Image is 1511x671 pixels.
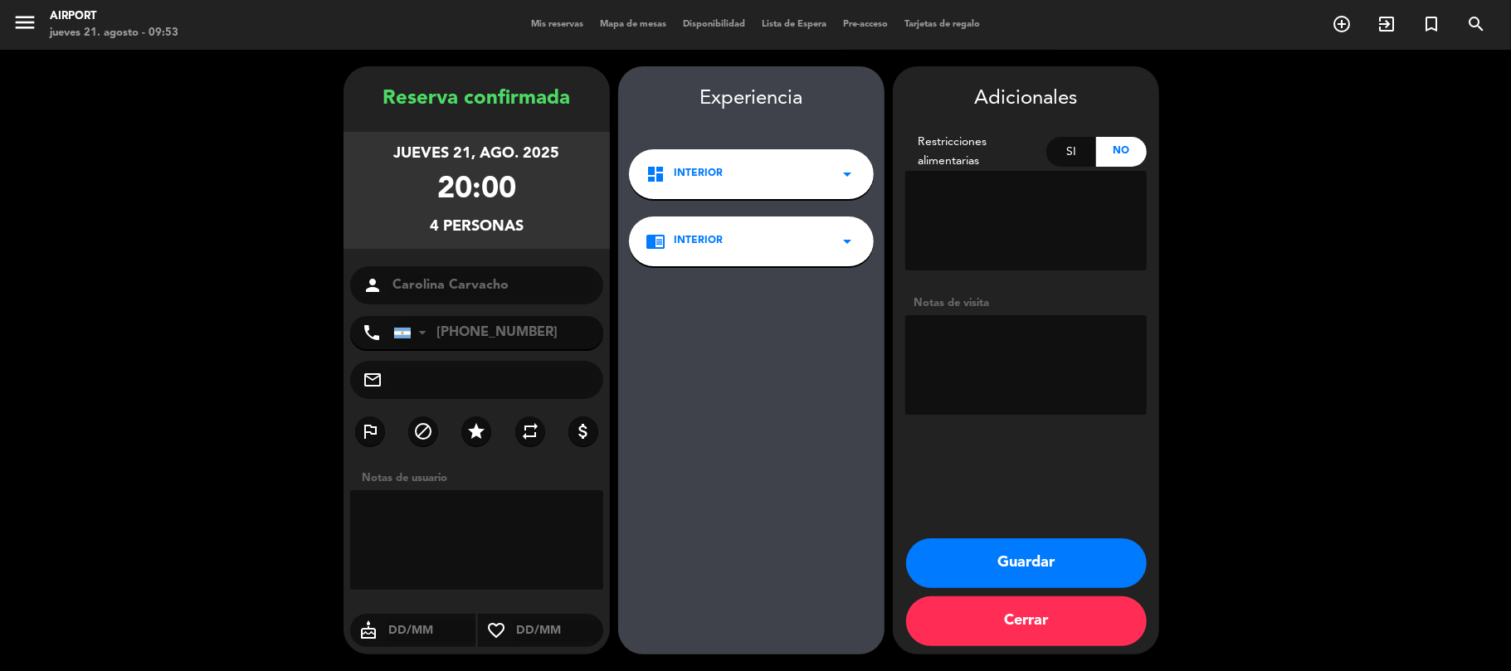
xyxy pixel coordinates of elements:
[1332,14,1352,34] i: add_circle_outline
[413,421,433,441] i: block
[362,323,382,343] i: phone
[344,83,610,115] div: Reserva confirmada
[466,421,486,441] i: star
[360,421,380,441] i: outlined_flag
[837,164,857,184] i: arrow_drop_down
[363,370,383,390] i: mail_outline
[363,275,383,295] i: person
[835,20,896,29] span: Pre-acceso
[353,469,610,487] div: Notas de usuario
[1466,14,1486,34] i: search
[50,25,178,41] div: jueves 21. agosto - 09:53
[896,20,988,29] span: Tarjetas de regalo
[350,620,387,640] i: cake
[430,215,524,239] div: 4 personas
[1096,137,1147,167] div: No
[905,83,1147,115] div: Adicionales
[50,8,178,25] div: Airport
[394,142,560,166] div: jueves 21, ago. 2025
[387,620,475,641] input: DD/MM
[1377,14,1396,34] i: exit_to_app
[905,294,1147,312] div: Notas de visita
[837,231,857,251] i: arrow_drop_down
[592,20,675,29] span: Mapa de mesas
[520,421,540,441] i: repeat
[478,620,514,640] i: favorite_border
[394,317,432,348] div: Argentina: +54
[437,166,516,215] div: 20:00
[618,83,885,115] div: Experiencia
[905,133,1046,171] div: Restricciones alimentarias
[1421,14,1441,34] i: turned_in_not
[646,164,665,184] i: dashboard
[674,233,723,250] span: INTERIOR
[906,596,1147,646] button: Cerrar
[646,231,665,251] i: chrome_reader_mode
[573,421,593,441] i: attach_money
[675,20,753,29] span: Disponibilidad
[906,538,1147,588] button: Guardar
[12,10,37,35] i: menu
[523,20,592,29] span: Mis reservas
[753,20,835,29] span: Lista de Espera
[674,166,723,182] span: Interior
[514,620,603,641] input: DD/MM
[12,10,37,41] button: menu
[1046,137,1097,167] div: Si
